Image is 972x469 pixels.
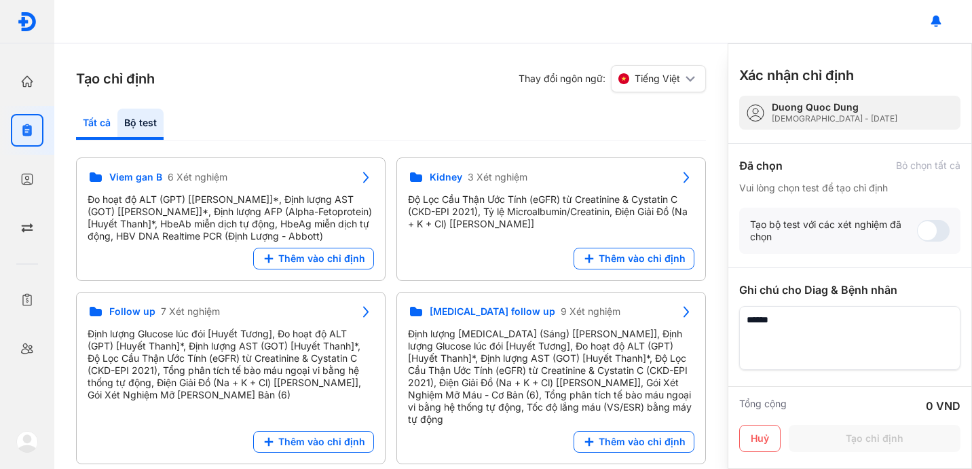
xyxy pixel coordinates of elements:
[599,436,686,448] span: Thêm vào chỉ định
[88,193,374,242] div: Đo hoạt độ ALT (GPT) [[PERSON_NAME]]*, Định lượng AST (GOT) [[PERSON_NAME]]*, Định lượng AFP (Alp...
[574,431,694,453] button: Thêm vào chỉ định
[168,171,227,183] span: 6 Xét nghiệm
[772,113,897,124] div: [DEMOGRAPHIC_DATA] - [DATE]
[17,12,37,32] img: logo
[109,305,155,318] span: Follow up
[739,157,783,174] div: Đã chọn
[750,219,917,243] div: Tạo bộ test với các xét nghiệm đã chọn
[468,171,527,183] span: 3 Xét nghiệm
[16,431,38,453] img: logo
[926,398,960,414] div: 0 VND
[278,436,365,448] span: Thêm vào chỉ định
[635,73,680,85] span: Tiếng Việt
[408,328,694,426] div: Định lượng [MEDICAL_DATA] (Sáng) [[PERSON_NAME]], Định lượng Glucose lúc đói [Huyết Tương], Đo ho...
[599,252,686,265] span: Thêm vào chỉ định
[561,305,620,318] span: 9 Xét nghiệm
[253,248,374,269] button: Thêm vào chỉ định
[739,66,854,85] h3: Xác nhận chỉ định
[109,171,162,183] span: Viem gan B
[772,101,897,113] div: Duong Quoc Dung
[896,160,960,172] div: Bỏ chọn tất cả
[253,431,374,453] button: Thêm vào chỉ định
[408,193,694,230] div: Độ Lọc Cầu Thận Ước Tính (eGFR) từ Creatinine & Cystatin C (CKD-EPI 2021), Tỷ lệ Microalbumin/Cre...
[117,109,164,140] div: Bộ test
[161,305,220,318] span: 7 Xét nghiệm
[278,252,365,265] span: Thêm vào chỉ định
[76,69,155,88] h3: Tạo chỉ định
[739,282,960,298] div: Ghi chú cho Diag & Bệnh nhân
[574,248,694,269] button: Thêm vào chỉ định
[430,171,462,183] span: Kidney
[739,182,960,194] div: Vui lòng chọn test để tạo chỉ định
[739,398,787,414] div: Tổng cộng
[88,328,374,401] div: Định lượng Glucose lúc đói [Huyết Tương], Đo hoạt độ ALT (GPT) [Huyết Thanh]*, Định lượng AST (GO...
[76,109,117,140] div: Tất cả
[519,65,706,92] div: Thay đổi ngôn ngữ:
[739,425,781,452] button: Huỷ
[430,305,555,318] span: [MEDICAL_DATA] follow up
[789,425,960,452] button: Tạo chỉ định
